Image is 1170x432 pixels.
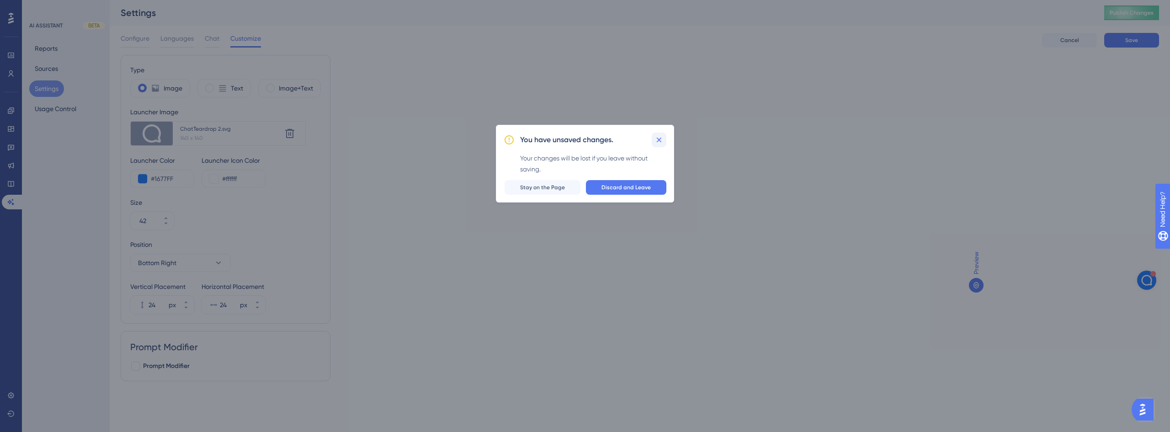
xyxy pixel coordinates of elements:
h2: You have unsaved changes. [520,134,613,145]
iframe: UserGuiding AI Assistant Launcher [1132,396,1159,423]
span: Need Help? [21,2,57,13]
span: Stay on the Page [520,184,565,191]
span: Discard and Leave [601,184,651,191]
div: Your changes will be lost if you leave without saving. [520,153,666,175]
